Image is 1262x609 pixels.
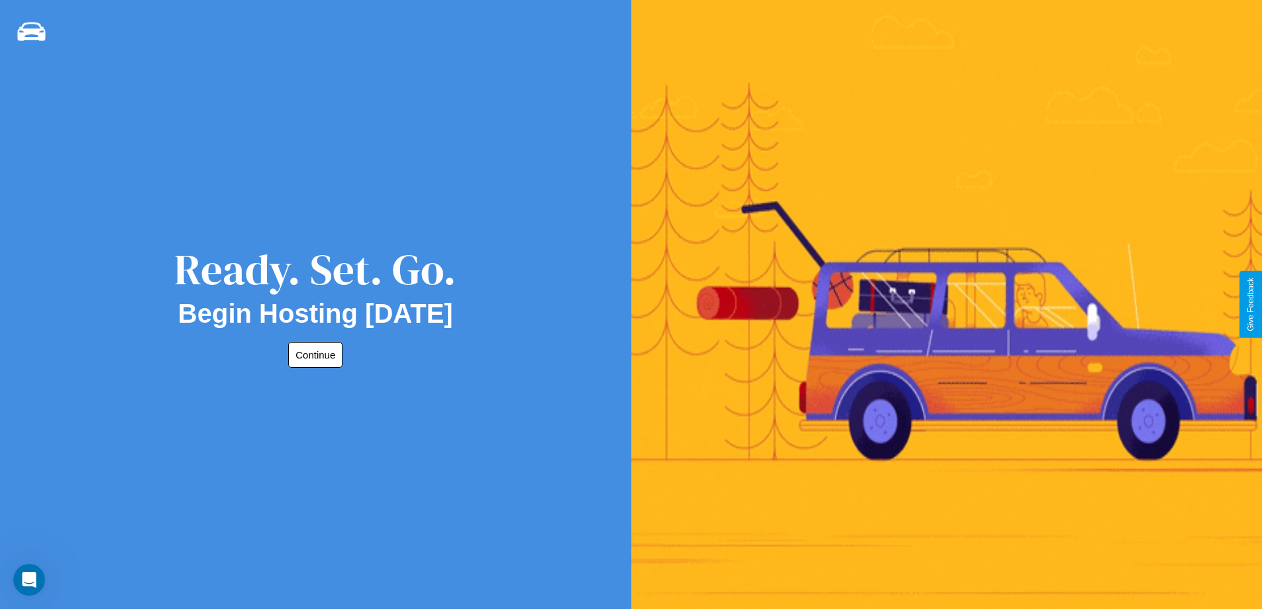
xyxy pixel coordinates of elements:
[174,240,456,299] div: Ready. Set. Go.
[1246,278,1255,331] div: Give Feedback
[13,564,45,596] iframe: Intercom live chat
[288,342,342,368] button: Continue
[178,299,453,329] h2: Begin Hosting [DATE]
